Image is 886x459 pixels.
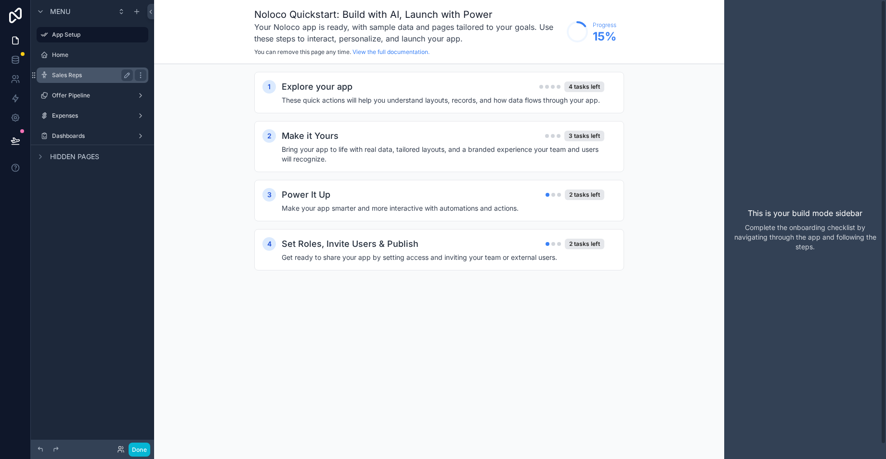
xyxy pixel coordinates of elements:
a: Sales Reps [37,67,148,83]
p: Complete the onboarding checklist by navigating through the app and following the steps. [732,223,878,252]
label: Dashboards [52,132,133,140]
span: Progress [593,21,616,29]
a: App Setup [37,27,148,42]
a: Expenses [37,108,148,123]
h3: Your Noloco app is ready, with sample data and pages tailored to your goals. Use these steps to i... [254,21,562,44]
h1: Noloco Quickstart: Build with AI, Launch with Power [254,8,562,21]
span: Hidden pages [50,152,99,162]
label: Sales Reps [52,71,129,79]
label: App Setup [52,31,143,39]
label: Expenses [52,112,133,120]
a: Dashboards [37,128,148,144]
label: Home [52,51,146,59]
a: Home [37,47,148,63]
span: Menu [50,7,70,16]
span: 15 % [593,29,616,44]
p: This is your build mode sidebar [748,207,862,219]
span: You can remove this page any time. [254,48,351,55]
a: Offer Pipeline [37,88,148,103]
button: Done [129,443,150,457]
a: View the full documentation. [352,48,430,55]
label: Offer Pipeline [52,92,133,99]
